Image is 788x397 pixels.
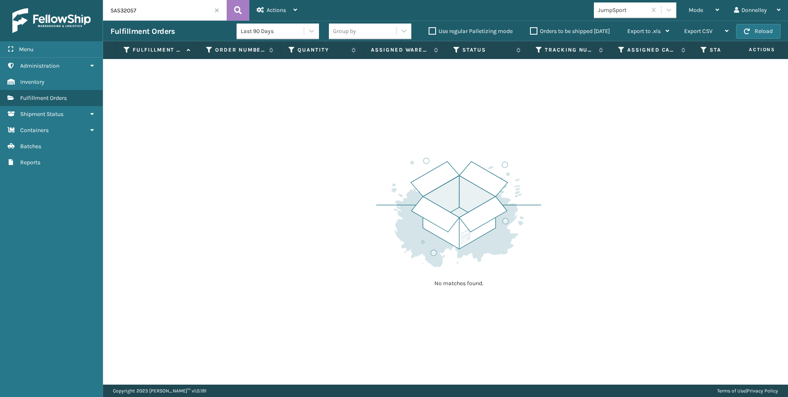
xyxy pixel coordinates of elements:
[20,111,63,118] span: Shipment Status
[371,46,430,54] label: Assigned Warehouse
[689,7,703,14] span: Mode
[717,385,778,397] div: |
[723,43,780,57] span: Actions
[113,385,206,397] p: Copyright 2023 [PERSON_NAME]™ v 1.0.191
[747,388,778,394] a: Privacy Policy
[429,28,513,35] label: Use regular Palletizing mode
[684,28,713,35] span: Export CSV
[717,388,746,394] a: Terms of Use
[133,46,183,54] label: Fulfillment Order Id
[20,95,67,102] span: Fulfillment Orders
[710,46,760,54] label: State
[736,24,781,39] button: Reload
[333,27,356,35] div: Group by
[20,78,45,85] span: Inventory
[627,28,661,35] span: Export to .xls
[627,46,677,54] label: Assigned Carrier Service
[530,28,610,35] label: Orders to be shipped [DATE]
[19,46,33,53] span: Menu
[20,62,59,69] span: Administration
[462,46,512,54] label: Status
[20,159,40,166] span: Reports
[110,26,175,36] h3: Fulfillment Orders
[20,127,49,134] span: Containers
[545,46,595,54] label: Tracking Number
[298,46,347,54] label: Quantity
[12,8,91,33] img: logo
[241,27,305,35] div: Last 90 Days
[20,143,41,150] span: Batches
[267,7,286,14] span: Actions
[598,6,647,14] div: JumpSport
[215,46,265,54] label: Order Number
